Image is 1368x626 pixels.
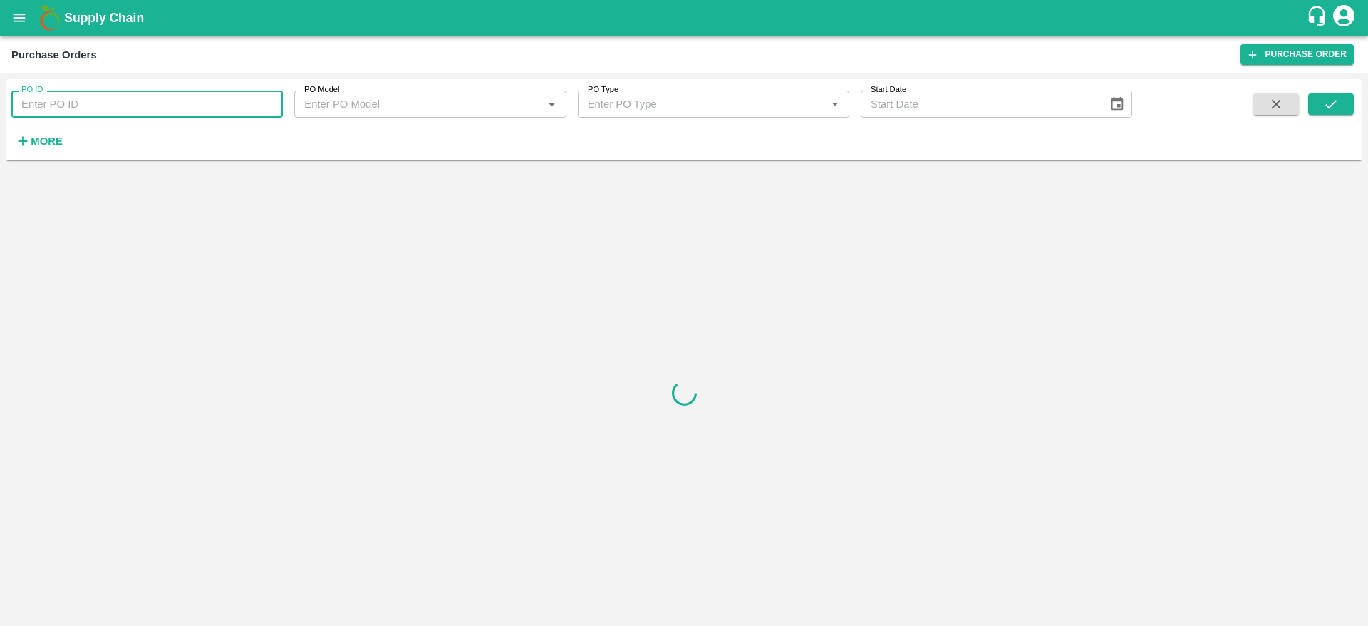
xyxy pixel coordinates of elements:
[1104,91,1131,118] button: Choose date
[21,84,43,96] label: PO ID
[861,91,1098,118] input: Start Date
[1240,44,1354,65] a: Purchase Order
[31,135,63,147] strong: More
[1331,3,1357,33] div: account of current user
[304,84,340,96] label: PO Model
[871,84,906,96] label: Start Date
[588,84,618,96] label: PO Type
[582,95,822,113] input: Enter PO Type
[1306,5,1331,31] div: customer-support
[64,8,1306,28] a: Supply Chain
[299,95,538,113] input: Enter PO Model
[64,11,144,25] b: Supply Chain
[11,91,283,118] input: Enter PO ID
[3,1,36,34] button: open drawer
[11,129,66,153] button: More
[826,95,844,113] button: Open
[36,4,64,32] img: logo
[11,46,97,64] div: Purchase Orders
[542,95,561,113] button: Open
